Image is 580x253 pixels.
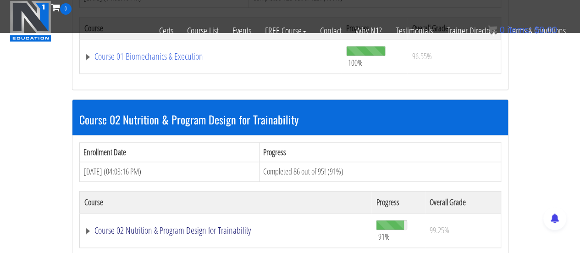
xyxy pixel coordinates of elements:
th: Overall Grade [425,191,501,213]
h3: Course 02 Nutrition & Program Design for Trainability [79,113,501,125]
span: items: [507,25,531,35]
a: Events [226,15,258,47]
a: Terms & Conditions [502,15,573,47]
a: Testimonials [389,15,440,47]
bdi: 0.00 [534,25,557,35]
a: Course 01 Biomechanics & Execution [84,52,337,61]
td: Completed 86 out of 95! (91%) [259,162,501,182]
img: n1-education [10,0,51,42]
a: FREE Course [258,15,313,47]
td: 99.25% [425,213,501,247]
a: 0 items: $0.00 [488,25,557,35]
a: 0 [51,1,72,13]
th: Progress [259,142,501,162]
th: Progress [371,191,425,213]
a: Contact [313,15,348,47]
a: Why N1? [348,15,389,47]
span: 0 [60,3,72,15]
td: [DATE] (04:03:16 PM) [79,162,259,182]
a: Course 02 Nutrition & Program Design for Trainability [84,226,367,235]
th: Enrollment Date [79,142,259,162]
th: Course [79,191,371,213]
a: Trainer Directory [440,15,502,47]
span: 100% [348,57,363,67]
a: Certs [152,15,180,47]
span: 91% [378,231,389,242]
td: 96.55% [407,39,501,73]
img: icon11.png [488,25,497,34]
span: 0 [499,25,504,35]
a: Course List [180,15,226,47]
span: $ [534,25,539,35]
